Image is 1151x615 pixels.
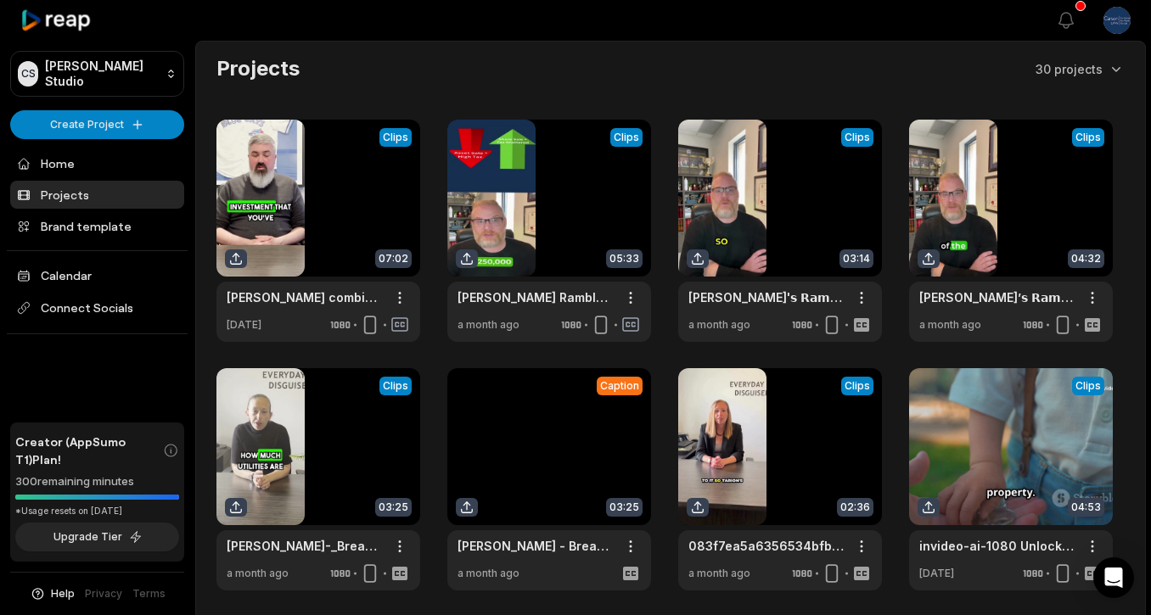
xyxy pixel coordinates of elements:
[10,181,184,209] a: Projects
[10,212,184,240] a: Brand template
[10,293,184,323] span: Connect Socials
[458,288,614,306] a: [PERSON_NAME] Ramble_ Asset vs. Share Sales - Tips for Selling Your Business
[10,110,184,139] button: Create Project
[10,149,184,177] a: Home
[15,433,163,468] span: Creator (AppSumo T1) Plan!
[30,586,75,601] button: Help
[45,59,159,89] p: [PERSON_NAME] Studio
[18,61,38,87] div: CS
[15,505,179,517] div: *Usage resets on [DATE]
[919,288,1075,306] a: [PERSON_NAME]’𝘀 𝗥𝗮𝗺𝗯𝗹𝗲： 𝗧𝗶𝗽𝘀 𝘁𝗼 𝗦𝗮𝘃𝗲 𝗼
[10,261,184,289] a: Calendar
[216,55,300,82] h2: Projects
[458,537,614,555] a: [PERSON_NAME] - Breach of Contract
[1093,557,1134,598] div: Open Intercom Messenger
[1036,60,1125,78] button: 30 projects
[688,537,845,555] a: 083f7ea5a6356534bfb4465f4e522b9a
[688,288,845,306] a: [PERSON_NAME]'𝘀 𝗥𝗮𝗺𝗯𝗹𝗲 𝗼𝗻 𝗖𝗵𝗮𝘁𝘁𝗲𝗹𝘀 𝘃𝘀.
[227,288,383,306] a: [PERSON_NAME] combined Clips
[85,586,122,601] a: Privacy
[15,473,179,490] div: 300 remaining minutes
[919,537,1075,555] a: invideo-ai-1080 Unlocking the Secrets of Family Trusts_ [DATE]
[227,537,383,555] a: [PERSON_NAME]-_Breach_of_Contract-685e9c713f9b316c369e477f
[15,523,179,551] button: Upgrade Tier
[132,586,166,601] a: Terms
[51,586,75,601] span: Help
